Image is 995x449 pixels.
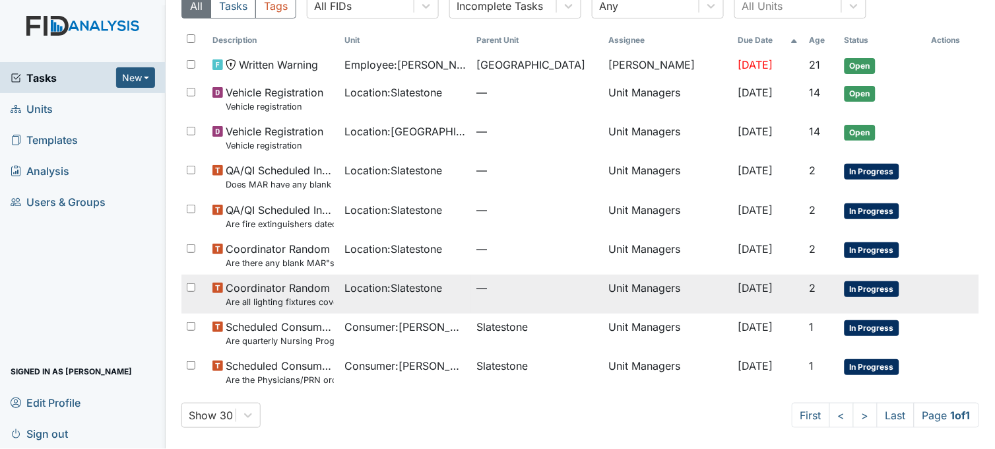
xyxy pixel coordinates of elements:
[951,409,971,422] strong: 1 of 1
[226,374,334,386] small: Are the Physicians/PRN orders updated every 90 days?
[339,29,471,52] th: Toggle SortBy
[476,123,598,139] span: —
[926,29,979,52] th: Actions
[845,320,899,336] span: In Progress
[845,125,876,141] span: Open
[226,358,334,386] span: Scheduled Consumer Chart Review Are the Physicians/PRN orders updated every 90 days?
[603,275,732,314] td: Unit Managers
[738,359,773,372] span: [DATE]
[226,178,334,191] small: Does MAR have any blank days that should have been initialed?
[226,319,334,347] span: Scheduled Consumer Chart Review Are quarterly Nursing Progress Notes/Visual Assessments completed...
[116,67,156,88] button: New
[226,85,323,113] span: Vehicle Registration Vehicle registration
[476,358,528,374] span: Slatestone
[226,100,323,113] small: Vehicle registration
[476,162,598,178] span: —
[344,123,466,139] span: Location : [GEOGRAPHIC_DATA]
[809,125,820,138] span: 14
[809,58,820,71] span: 21
[845,164,899,180] span: In Progress
[11,98,53,119] span: Units
[603,29,732,52] th: Assignee
[226,162,334,191] span: QA/QI Scheduled Inspection Does MAR have any blank days that should have been initialed?
[226,123,323,152] span: Vehicle Registration Vehicle registration
[603,236,732,275] td: Unit Managers
[344,319,466,335] span: Consumer : [PERSON_NAME]
[344,57,466,73] span: Employee : [PERSON_NAME], Ky'Asia
[344,358,466,374] span: Consumer : [PERSON_NAME]
[809,359,814,372] span: 1
[603,52,732,79] td: [PERSON_NAME]
[344,85,442,100] span: Location : Slatestone
[11,160,69,181] span: Analysis
[239,57,318,73] span: Written Warning
[226,280,334,308] span: Coordinator Random Are all lighting fixtures covered and free of debris?
[845,58,876,74] span: Open
[792,403,979,428] nav: task-pagination
[603,353,732,392] td: Unit Managers
[809,242,816,256] span: 2
[845,242,899,258] span: In Progress
[738,203,773,217] span: [DATE]
[226,139,323,152] small: Vehicle registration
[809,320,814,333] span: 1
[344,202,442,218] span: Location : Slatestone
[476,241,598,257] span: —
[829,403,854,428] a: <
[476,85,598,100] span: —
[792,403,830,428] a: First
[11,392,80,413] span: Edit Profile
[738,320,773,333] span: [DATE]
[476,57,585,73] span: [GEOGRAPHIC_DATA]
[187,34,195,43] input: Toggle All Rows Selected
[845,359,899,375] span: In Progress
[344,280,442,296] span: Location : Slatestone
[226,296,334,308] small: Are all lighting fixtures covered and free of debris?
[738,281,773,294] span: [DATE]
[11,423,68,444] span: Sign out
[603,314,732,353] td: Unit Managers
[471,29,603,52] th: Toggle SortBy
[11,191,106,212] span: Users & Groups
[226,241,334,269] span: Coordinator Random Are there any blank MAR"s
[845,86,876,102] span: Open
[603,197,732,236] td: Unit Managers
[738,242,773,256] span: [DATE]
[809,281,816,294] span: 2
[809,86,820,99] span: 14
[11,129,78,150] span: Templates
[603,118,732,157] td: Unit Managers
[226,202,334,230] span: QA/QI Scheduled Inspection Are fire extinguishers dated and initialed monthly and serviced annual...
[738,125,773,138] span: [DATE]
[738,58,773,71] span: [DATE]
[809,203,816,217] span: 2
[603,79,732,118] td: Unit Managers
[732,29,804,52] th: Toggle SortBy
[226,257,334,269] small: Are there any blank MAR"s
[839,29,926,52] th: Toggle SortBy
[738,164,773,177] span: [DATE]
[189,407,233,423] div: Show 30
[845,281,899,297] span: In Progress
[344,162,442,178] span: Location : Slatestone
[476,202,598,218] span: —
[476,319,528,335] span: Slatestone
[914,403,979,428] span: Page
[226,335,334,347] small: Are quarterly Nursing Progress Notes/Visual Assessments completed by the end of the month followi...
[207,29,339,52] th: Toggle SortBy
[11,70,116,86] a: Tasks
[809,164,816,177] span: 2
[804,29,839,52] th: Toggle SortBy
[603,157,732,196] td: Unit Managers
[738,86,773,99] span: [DATE]
[11,361,132,382] span: Signed in as [PERSON_NAME]
[853,403,878,428] a: >
[476,280,598,296] span: —
[344,241,442,257] span: Location : Slatestone
[226,218,334,230] small: Are fire extinguishers dated and initialed monthly and serviced annually? Are they attached to th...
[877,403,915,428] a: Last
[845,203,899,219] span: In Progress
